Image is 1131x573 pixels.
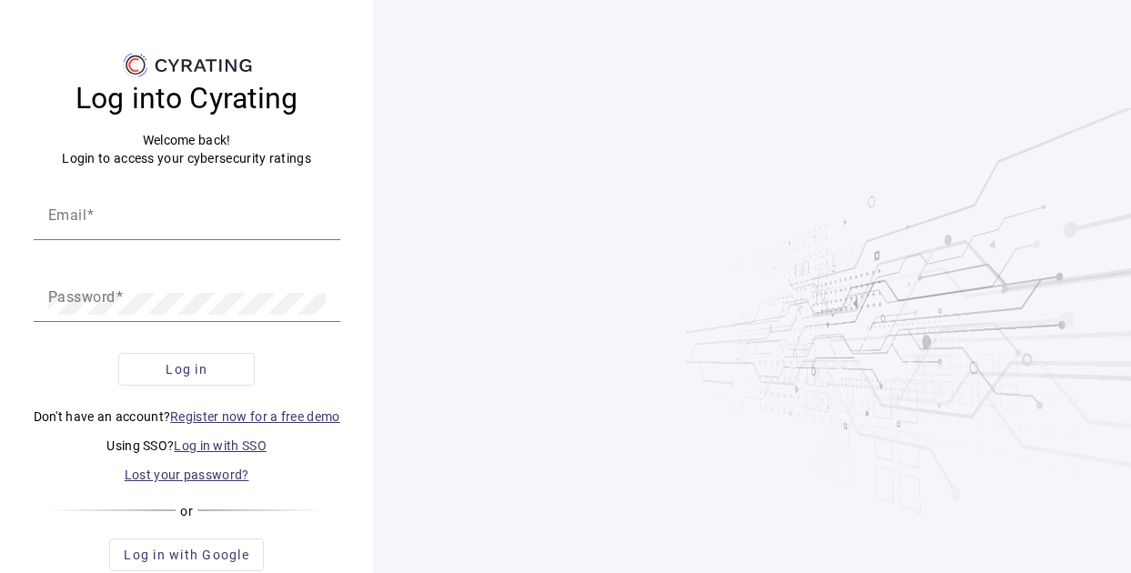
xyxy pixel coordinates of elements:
span: Log in with Google [124,546,249,564]
div: or [47,502,327,520]
a: Register now for a free demo [170,409,339,424]
p: Welcome back! Login to access your cybersecurity ratings [34,131,340,167]
mat-label: Email [48,206,87,224]
a: Log in with SSO [174,438,267,453]
a: Lost your password? [125,467,249,482]
mat-label: Password [48,288,116,306]
g: CYRATING [155,59,251,72]
button: Log in [118,353,255,386]
span: Log in [166,360,207,378]
h3: Log into Cyrating [34,80,340,116]
p: Using SSO? [34,437,340,455]
button: Log in with Google [109,538,264,571]
p: Don't have an account? [34,407,340,426]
